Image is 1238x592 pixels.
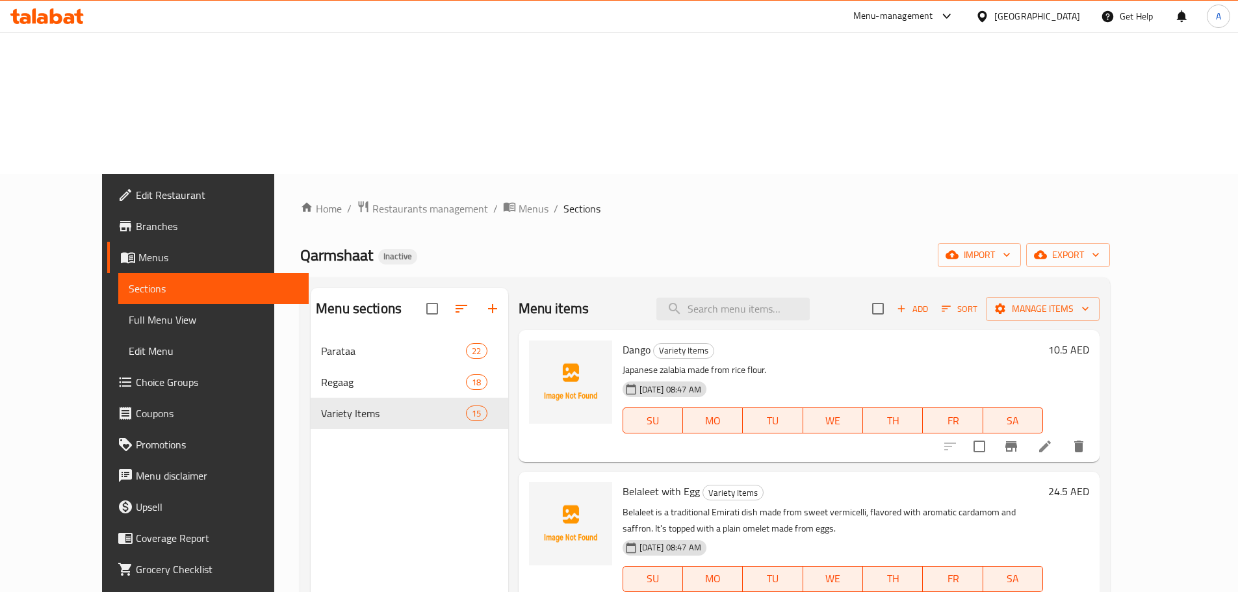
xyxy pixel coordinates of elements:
input: search [656,298,810,320]
span: Edit Menu [129,343,298,359]
h2: Menu items [519,299,589,318]
button: Add [892,299,933,319]
span: MO [688,411,738,430]
span: Upsell [136,499,298,515]
a: Coverage Report [107,522,309,554]
span: Parataa [321,343,466,359]
a: Menus [503,200,548,217]
a: Home [300,201,342,216]
a: Choice Groups [107,367,309,398]
div: Variety Items [653,343,714,359]
button: SA [983,407,1043,433]
span: Variety Items [321,405,466,421]
span: Coverage Report [136,530,298,546]
span: Qarmshaat [300,240,373,270]
span: Sort [942,302,977,316]
span: Variety Items [703,485,763,500]
div: Regaag18 [311,367,508,398]
button: Add section [477,293,508,324]
button: WE [803,566,863,592]
a: Branches [107,211,309,242]
button: Branch-specific-item [996,431,1027,462]
a: Promotions [107,429,309,460]
button: Manage items [986,297,1100,321]
button: SU [623,566,683,592]
button: Sort [938,299,981,319]
span: Restaurants management [372,201,488,216]
span: Sort items [933,299,986,319]
span: FR [928,569,977,588]
span: Choice Groups [136,374,298,390]
span: Select to update [966,433,993,460]
span: Edit Restaurant [136,187,298,203]
span: Menus [519,201,548,216]
span: [DATE] 08:47 AM [634,383,706,396]
span: 22 [467,345,486,357]
li: / [554,201,558,216]
span: SU [628,411,678,430]
a: Edit Menu [118,335,309,367]
button: SA [983,566,1043,592]
nav: Menu sections [311,330,508,434]
button: MO [683,407,743,433]
span: Variety Items [654,343,714,358]
span: Dango [623,340,651,359]
img: Dango [529,341,612,424]
span: Regaag [321,374,466,390]
div: items [466,374,487,390]
span: Add item [892,299,933,319]
a: Menus [107,242,309,273]
span: Add [895,302,930,316]
span: import [948,247,1011,263]
span: Inactive [378,251,417,262]
span: 15 [467,407,486,420]
span: export [1037,247,1100,263]
span: Sections [563,201,600,216]
div: Inactive [378,249,417,264]
span: MO [688,569,738,588]
span: Select section [864,295,892,322]
button: TU [743,407,803,433]
span: WE [808,569,858,588]
a: Upsell [107,491,309,522]
h2: Menu sections [316,299,402,318]
span: SU [628,569,678,588]
div: items [466,405,487,421]
button: TU [743,566,803,592]
span: TU [748,569,797,588]
a: Coupons [107,398,309,429]
span: Menu disclaimer [136,468,298,483]
a: Sections [118,273,309,304]
h6: 24.5 AED [1048,482,1089,500]
button: TH [863,566,923,592]
span: SA [988,411,1038,430]
button: TH [863,407,923,433]
span: Belaleet with Egg [623,482,700,501]
li: / [347,201,352,216]
img: Belaleet with Egg [529,482,612,565]
span: A [1216,9,1221,23]
span: Sort sections [446,293,477,324]
p: Japanese zalabia made from rice flour. [623,362,1044,378]
a: Restaurants management [357,200,488,217]
button: delete [1063,431,1094,462]
span: FR [928,411,977,430]
span: Grocery Checklist [136,561,298,577]
span: TH [868,411,918,430]
a: Menu disclaimer [107,460,309,491]
span: TH [868,569,918,588]
div: Variety Items [703,485,764,500]
div: Menu-management [853,8,933,24]
button: FR [923,566,983,592]
button: WE [803,407,863,433]
a: Full Menu View [118,304,309,335]
div: [GEOGRAPHIC_DATA] [994,9,1080,23]
li: / [493,201,498,216]
span: [DATE] 08:47 AM [634,541,706,554]
span: Branches [136,218,298,234]
span: Menus [138,250,298,265]
a: Grocery Checklist [107,554,309,585]
a: Edit Restaurant [107,179,309,211]
span: Select all sections [419,295,446,322]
